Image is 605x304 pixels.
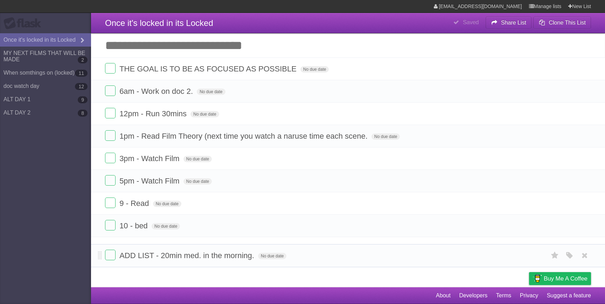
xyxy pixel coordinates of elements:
[119,109,188,118] span: 12pm - Run 30mins
[105,63,116,74] label: Done
[183,156,212,162] span: No due date
[520,289,538,302] a: Privacy
[105,198,116,208] label: Done
[197,89,225,95] span: No due date
[300,66,329,72] span: No due date
[105,108,116,118] label: Done
[548,250,562,261] label: Star task
[75,83,88,90] b: 12
[486,16,532,29] button: Share List
[119,132,369,140] span: 1pm - Read Film Theory (next time you watch a naruse time each scene.
[153,201,181,207] span: No due date
[75,70,88,77] b: 11
[119,87,195,96] span: 6am - Work on doc 2.
[105,130,116,141] label: Done
[105,85,116,96] label: Done
[78,56,88,63] b: 2
[183,178,212,185] span: No due date
[78,96,88,103] b: 9
[105,220,116,230] label: Done
[549,20,586,26] b: Clone This List
[119,64,298,73] span: THE GOAL IS TO BE AS FOCUSED AS POSSIBLE
[78,110,88,117] b: 8
[463,19,479,25] b: Saved
[105,250,116,260] label: Done
[533,16,591,29] button: Clone This List
[258,253,286,259] span: No due date
[105,175,116,186] label: Done
[529,272,591,285] a: Buy me a coffee
[119,221,149,230] span: 10 - bed
[371,133,400,140] span: No due date
[190,111,219,117] span: No due date
[533,272,542,284] img: Buy me a coffee
[105,153,116,163] label: Done
[544,272,587,285] span: Buy me a coffee
[152,223,180,229] span: No due date
[547,289,591,302] a: Suggest a feature
[119,251,256,260] span: ADD LIST - 20min med. in the morning.
[501,20,526,26] b: Share List
[4,17,46,30] div: Flask
[105,18,213,28] span: Once it's locked in its Locked
[119,177,181,185] span: 5pm - Watch Film
[436,289,451,302] a: About
[496,289,512,302] a: Terms
[119,199,151,208] span: 9 - Read
[459,289,487,302] a: Developers
[119,154,181,163] span: 3pm - Watch Film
